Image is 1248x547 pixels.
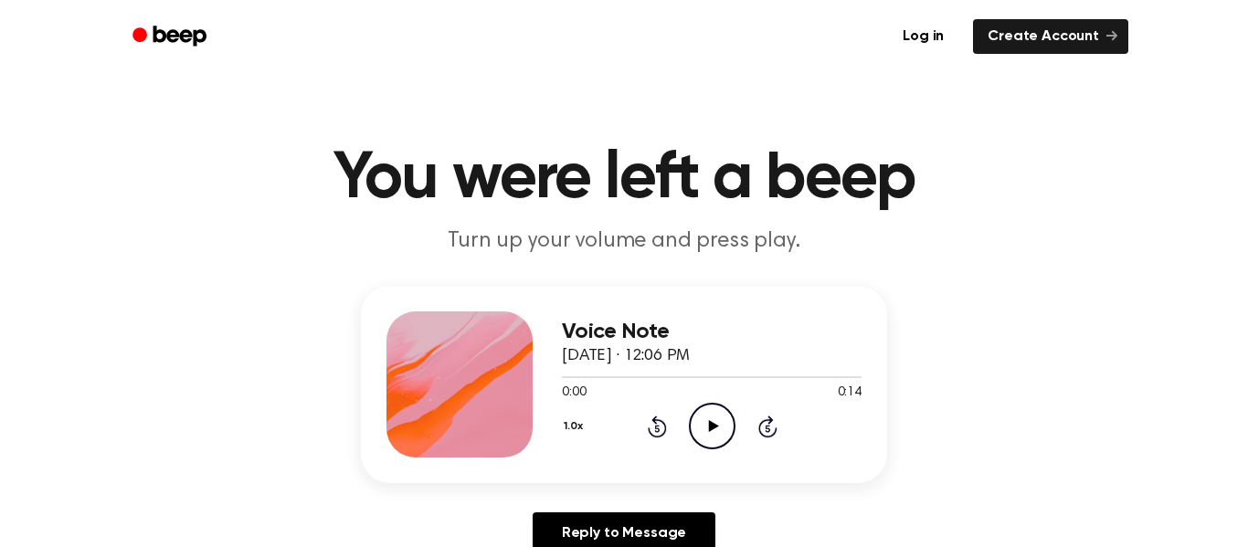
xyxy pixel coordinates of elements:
span: 0:14 [838,384,862,403]
h1: You were left a beep [156,146,1092,212]
a: Log in [884,16,962,58]
button: 1.0x [562,411,589,442]
h3: Voice Note [562,320,862,344]
span: [DATE] · 12:06 PM [562,348,690,364]
a: Create Account [973,19,1128,54]
p: Turn up your volume and press play. [273,226,975,257]
a: Beep [120,19,223,55]
span: 0:00 [562,384,586,403]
